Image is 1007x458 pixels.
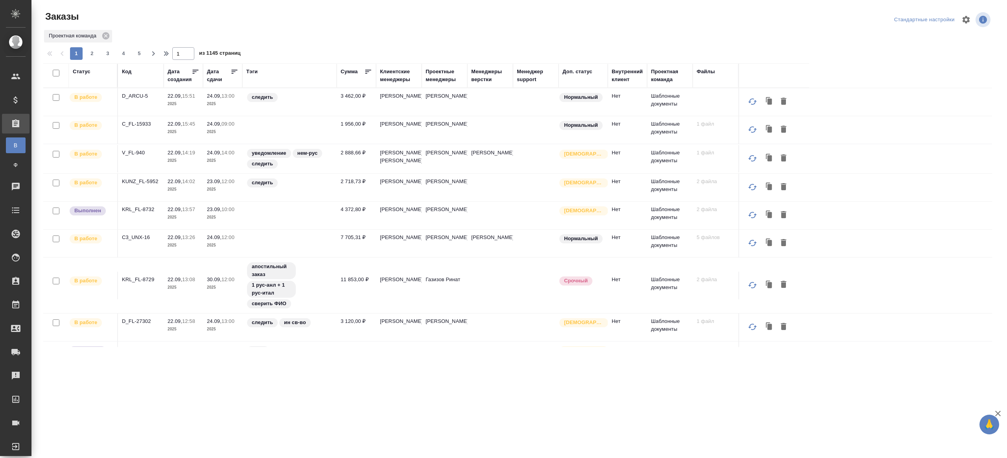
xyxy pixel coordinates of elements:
button: 5 [133,47,146,60]
p: ин св-во [284,319,306,326]
td: Шаблонные документы [647,313,693,341]
p: апостильный заказ [252,263,291,278]
td: Шаблонные документы [647,88,693,116]
span: В [10,141,22,149]
div: Статус по умолчанию для стандартных заказов [559,92,604,103]
p: [DEMOGRAPHIC_DATA] [564,207,603,215]
p: В работе [74,150,97,158]
p: 09:00 [221,121,234,127]
td: 1 956,00 ₽ [337,116,376,144]
div: апостильный заказ, 1 рус-анл + 1 рус-итал, сверить ФИО [246,261,333,309]
td: [PERSON_NAME] [422,313,467,341]
p: 14:00 [221,150,234,156]
td: [PERSON_NAME] [422,145,467,172]
p: нем-рус [297,149,318,157]
button: 2 [86,47,98,60]
button: Обновить [743,149,762,168]
p: Нет [612,206,643,213]
p: 13:00 [221,93,234,99]
div: Выставляет ПМ после принятия заказа от КМа [69,234,113,244]
p: D_ARCU-5 [122,92,160,100]
p: [PERSON_NAME] [471,234,509,241]
td: [PERSON_NAME], [PERSON_NAME] [376,145,422,172]
p: следить [252,160,273,168]
p: Нормальный [564,121,598,129]
td: Газизов Ринат [422,272,467,299]
span: 5 [133,50,146,57]
span: 3 [101,50,114,57]
div: Выставляется автоматически для первых 3 заказов нового контактного лица. Особое внимание [559,317,604,328]
p: Выполнен [74,347,101,354]
p: 13:00 [221,318,234,324]
p: В работе [74,319,97,326]
td: [PERSON_NAME] [376,272,422,299]
td: [PERSON_NAME] [376,116,422,144]
p: KUNZ_FL-5952 [122,178,160,185]
p: Нет [612,345,643,353]
p: следить [252,179,273,187]
p: 2025 [207,241,238,249]
div: Выставляется автоматически для первых 3 заказов нового контактного лица. Особое внимание [559,178,604,188]
td: [PERSON_NAME] [376,202,422,229]
div: следить, ин св-во [246,317,333,328]
div: Выставляется автоматически для первых 3 заказов нового контактного лица. Особое внимание [559,149,604,159]
div: Файлы [697,68,715,76]
button: Клонировать [762,208,777,223]
button: 4 [117,47,130,60]
div: Внутренний клиент [612,68,643,83]
p: В работе [74,235,97,243]
td: 2 888,66 ₽ [337,145,376,172]
p: 2025 [207,185,238,193]
div: Клиентские менеджеры [380,68,418,83]
p: 24.09, [207,121,221,127]
p: [DEMOGRAPHIC_DATA] [564,179,603,187]
button: Клонировать [762,122,777,137]
p: Нет [612,234,643,241]
button: Клонировать [762,319,777,334]
p: 13:26 [182,234,195,240]
p: 22.09, [168,121,182,127]
p: 22.09, [168,150,182,156]
p: 12:40 [182,346,195,352]
p: 2025 [207,325,238,333]
p: Нет [612,92,643,100]
div: Выставляет ПМ после сдачи и проведения начислений. Последний этап для ПМа [69,206,113,216]
button: Обновить [743,120,762,139]
div: Статус по умолчанию для стандартных заказов [559,120,604,131]
p: Нет [612,317,643,325]
p: 15:51 [182,93,195,99]
p: 2025 [168,157,199,165]
td: [PERSON_NAME] [422,202,467,229]
p: KRL_FL-8729 [122,276,160,284]
div: Статус по умолчанию для стандартных заказов [559,234,604,244]
td: [PERSON_NAME] [422,341,467,369]
p: Нормальный [564,235,598,243]
p: 22.09, [168,93,182,99]
p: Нет [612,276,643,284]
td: 2 718,73 ₽ [337,174,376,201]
a: В [6,137,26,153]
div: Сумма [341,68,358,76]
td: 7 705,31 ₽ [337,230,376,257]
button: Обновить [743,317,762,336]
td: 3 120,00 ₽ [337,313,376,341]
p: 24.09, [207,93,221,99]
button: Удалить [777,319,790,334]
p: [DEMOGRAPHIC_DATA] [564,150,603,158]
p: В работе [74,93,97,101]
p: 2025 [207,157,238,165]
td: 3 462,00 ₽ [337,88,376,116]
td: [PERSON_NAME] [376,341,422,369]
p: сверить ФИО [252,300,286,308]
p: 2025 [168,128,199,136]
button: Обновить [743,92,762,111]
p: 2 файла [697,178,734,185]
p: BAB_FL-16550 [122,345,160,353]
span: 4 [117,50,130,57]
p: 5 файлов [697,234,734,241]
td: [PERSON_NAME] [376,313,422,341]
p: 1 файл [697,149,734,157]
div: Статус [73,68,90,76]
p: 30.09, [207,276,221,282]
div: Доп. статус [563,68,592,76]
